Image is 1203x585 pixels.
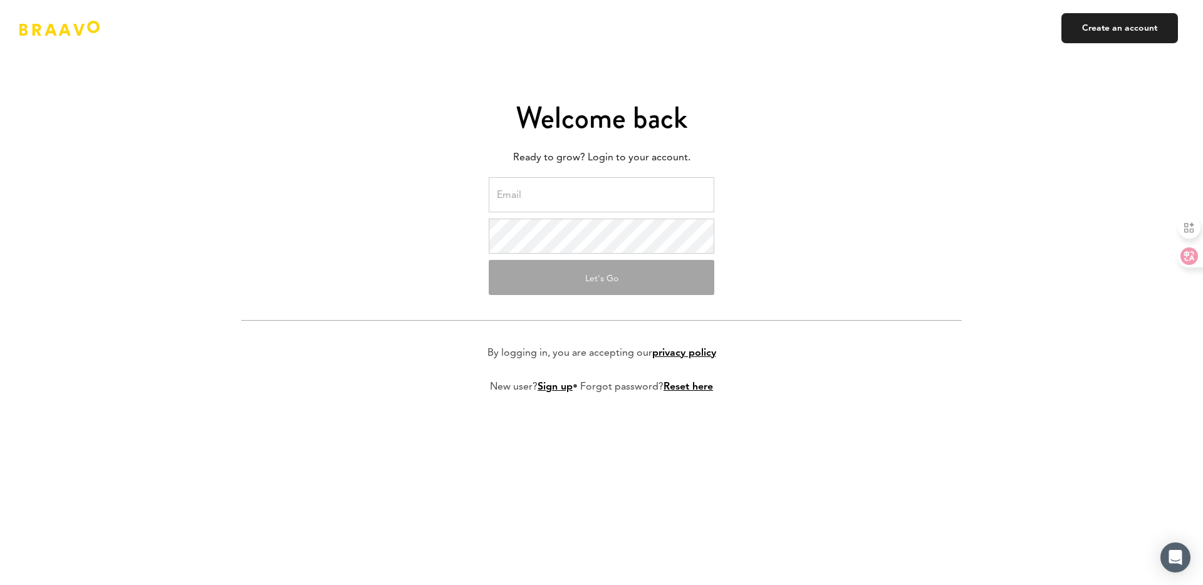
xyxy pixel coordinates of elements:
[241,148,962,167] p: Ready to grow? Login to your account.
[652,348,716,358] a: privacy policy
[489,177,714,212] input: Email
[117,8,137,20] span: 支援
[1160,542,1190,572] div: Open Intercom Messenger
[490,380,713,395] p: New user? • Forgot password?
[538,382,573,392] a: Sign up
[489,260,714,295] button: Let's Go
[1061,13,1178,43] a: Create an account
[664,382,713,392] a: Reset here
[487,346,716,361] p: By logging in, you are accepting our
[516,96,687,139] span: Welcome back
